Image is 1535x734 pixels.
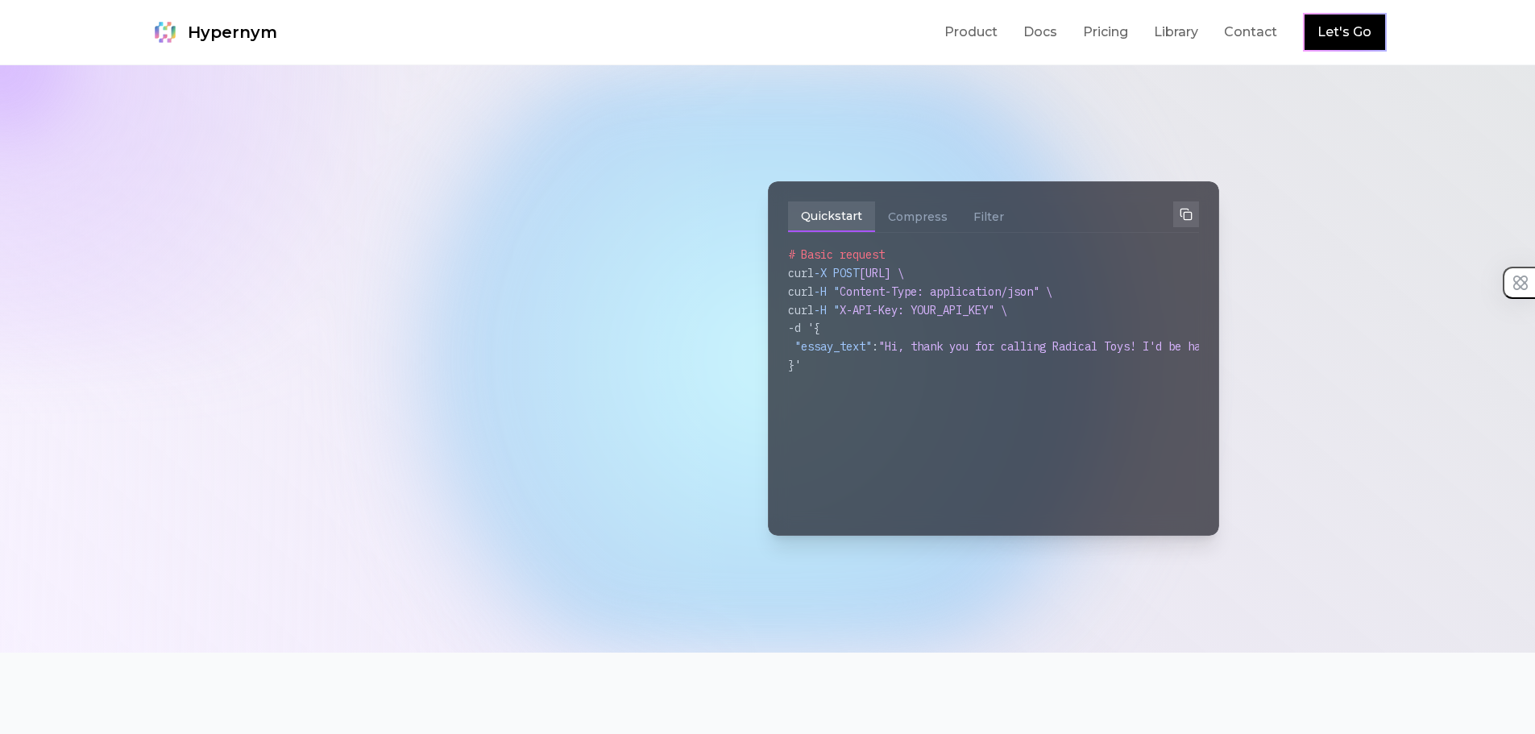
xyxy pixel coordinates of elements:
span: -d '{ [788,321,820,335]
span: -H " [814,303,840,317]
button: Compress [875,201,960,232]
a: Hypernym [149,16,277,48]
span: "essay_text" [794,339,872,354]
span: : [872,339,878,354]
span: -X POST [814,266,859,280]
button: Filter [960,201,1017,232]
span: Hypernym [188,21,277,44]
span: }' [788,358,801,372]
a: Product [944,23,998,42]
a: Pricing [1083,23,1128,42]
span: # Basic request [788,247,885,262]
img: Hypernym Logo [149,16,181,48]
span: curl [788,284,814,299]
a: Library [1154,23,1198,42]
span: -H " [814,284,840,299]
span: X-API-Key: YOUR_API_KEY" \ [840,303,1007,317]
a: Let's Go [1317,23,1371,42]
span: curl [788,266,814,280]
span: curl [788,303,814,317]
button: Copy to clipboard [1173,201,1199,227]
span: "Hi, thank you for calling Radical Toys! I'd be happy to help with your shipping or returns issue." [878,339,1516,354]
a: Docs [1023,23,1057,42]
span: Content-Type: application/json" \ [840,284,1052,299]
a: Contact [1224,23,1277,42]
button: Quickstart [788,201,875,232]
span: [URL] \ [859,266,904,280]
